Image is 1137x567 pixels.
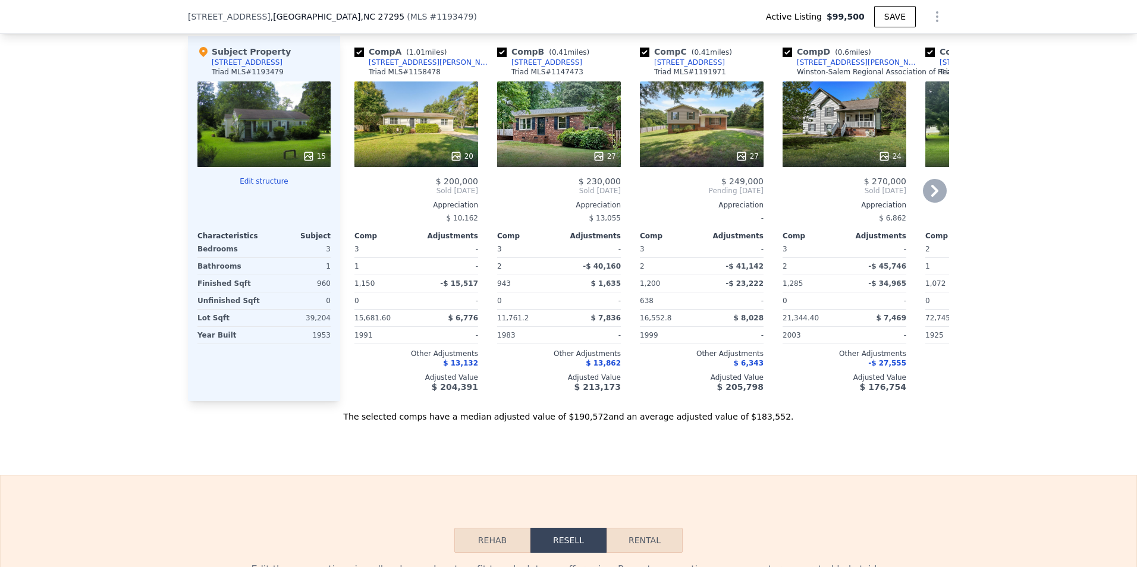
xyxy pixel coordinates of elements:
[725,279,764,288] span: -$ 23,222
[783,258,842,275] div: 2
[864,177,906,186] span: $ 270,000
[589,214,621,222] span: $ 13,055
[266,310,331,326] div: 39,204
[874,6,916,27] button: SAVE
[783,245,787,253] span: 3
[783,373,906,382] div: Adjusted Value
[640,231,702,241] div: Comp
[354,279,375,288] span: 1,150
[497,297,502,305] span: 0
[721,177,764,186] span: $ 249,000
[640,327,699,344] div: 1999
[783,349,906,358] div: Other Adjustments
[766,11,827,23] span: Active Listing
[188,11,271,23] span: [STREET_ADDRESS]
[783,327,842,344] div: 2003
[640,210,764,226] div: -
[197,258,262,275] div: Bathrooms
[640,297,654,305] span: 638
[497,314,529,322] span: 11,761.2
[416,231,478,241] div: Adjustments
[197,327,262,344] div: Year Built
[579,177,621,186] span: $ 230,000
[197,241,262,257] div: Bedrooms
[497,258,557,275] div: 2
[354,314,391,322] span: 15,681.60
[847,327,906,344] div: -
[783,46,876,58] div: Comp D
[266,292,331,309] div: 0
[640,200,764,210] div: Appreciation
[447,214,478,222] span: $ 10,162
[591,314,621,322] span: $ 7,836
[440,279,478,288] span: -$ 15,517
[419,241,478,257] div: -
[586,359,621,367] span: $ 13,862
[868,262,906,270] span: -$ 45,746
[369,58,492,67] div: [STREET_ADDRESS][PERSON_NAME]
[868,279,906,288] span: -$ 34,965
[940,58,1063,67] div: [STREET_ADDRESS][PERSON_NAME]
[717,382,764,392] span: $ 205,798
[878,150,902,162] div: 24
[925,373,1049,382] div: Adjusted Value
[497,231,559,241] div: Comp
[266,327,331,344] div: 1953
[925,349,1049,358] div: Other Adjustments
[354,349,478,358] div: Other Adjustments
[694,48,710,56] span: 0.41
[197,275,262,292] div: Finished Sqft
[432,382,478,392] span: $ 204,391
[607,528,683,553] button: Rental
[454,528,530,553] button: Rehab
[419,258,478,275] div: -
[925,46,1022,58] div: Comp E
[197,231,264,241] div: Characteristics
[497,186,621,196] span: Sold [DATE]
[940,67,1012,77] div: Triad MLS # 1152732
[354,373,478,382] div: Adjusted Value
[640,186,764,196] span: Pending [DATE]
[879,214,906,222] span: $ 6,862
[530,528,607,553] button: Resell
[844,231,906,241] div: Adjustments
[704,241,764,257] div: -
[925,297,930,305] span: 0
[640,58,725,67] a: [STREET_ADDRESS]
[497,327,557,344] div: 1983
[925,5,949,29] button: Show Options
[654,58,725,67] div: [STREET_ADDRESS]
[734,359,764,367] span: $ 6,343
[354,231,416,241] div: Comp
[847,292,906,309] div: -
[925,258,985,275] div: 1
[827,11,865,23] span: $99,500
[704,292,764,309] div: -
[354,200,478,210] div: Appreciation
[429,12,473,21] span: # 1193479
[797,58,921,67] div: [STREET_ADDRESS][PERSON_NAME]
[497,46,594,58] div: Comp B
[838,48,849,56] span: 0.6
[197,46,291,58] div: Subject Property
[725,262,764,270] span: -$ 41,142
[497,58,582,67] a: [STREET_ADDRESS]
[497,349,621,358] div: Other Adjustments
[574,382,621,392] span: $ 213,173
[419,327,478,344] div: -
[559,231,621,241] div: Adjustments
[369,67,441,77] div: Triad MLS # 1158478
[354,245,359,253] span: 3
[561,241,621,257] div: -
[561,292,621,309] div: -
[783,297,787,305] span: 0
[702,231,764,241] div: Adjustments
[197,310,262,326] div: Lot Sqft
[511,58,582,67] div: [STREET_ADDRESS]
[925,327,985,344] div: 1925
[271,11,404,23] span: , [GEOGRAPHIC_DATA]
[783,200,906,210] div: Appreciation
[544,48,594,56] span: ( miles)
[591,279,621,288] span: $ 1,635
[552,48,568,56] span: 0.41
